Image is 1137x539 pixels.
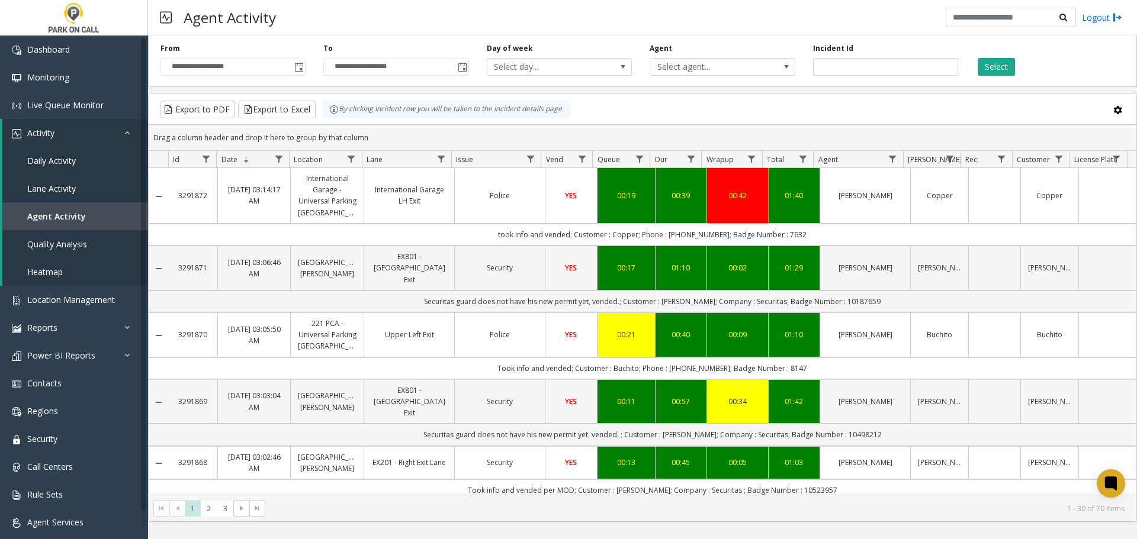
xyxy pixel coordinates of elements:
span: YES [565,457,577,467]
a: 01:40 [776,190,813,201]
span: Toggle popup [292,59,305,75]
a: [DATE] 03:03:04 AM [225,390,284,412]
a: License Plate Filter Menu [1109,151,1125,167]
a: 00:17 [605,262,648,273]
kendo-pager-info: 1 - 30 of 70 items [272,504,1125,514]
a: Vend Filter Menu [574,151,590,167]
img: 'icon' [12,407,21,417]
button: Export to Excel [238,101,316,118]
span: Id [173,154,179,164]
img: 'icon' [12,324,21,333]
label: Day of week [487,43,533,54]
a: Date Filter Menu [271,151,287,167]
div: 00:13 [605,457,648,468]
div: 01:03 [776,457,813,468]
img: 'icon' [12,73,21,83]
td: Securitas guard does not have his new permit yet, vended.; Customer : [PERSON_NAME]; Company : Se... [168,291,1136,312]
span: License Plate [1074,154,1117,164]
a: YES [553,396,590,407]
img: logout [1113,11,1122,24]
a: EX201 - Right Exit Lane [371,457,447,468]
td: Took info and vended; Customer : Buchito; Phone : [PHONE_NUMBER]; Badge Number : 8147 [168,357,1136,379]
a: 00:21 [605,329,648,340]
img: infoIcon.svg [329,105,339,114]
a: 3291872 [175,190,210,201]
a: YES [553,329,590,340]
a: [PERSON_NAME] [918,457,961,468]
a: [PERSON_NAME] [827,396,903,407]
a: YES [553,262,590,273]
div: Data table [149,151,1136,495]
span: Page 1 [185,501,201,517]
span: Go to the last page [249,500,265,517]
a: 00:09 [714,329,760,340]
span: Lane Activity [27,183,76,194]
span: [PERSON_NAME] [908,154,962,164]
a: Collapse Details [149,331,168,340]
span: Agent Services [27,517,83,528]
span: YES [565,396,577,406]
span: Call Centers [27,461,73,472]
a: Police [462,190,538,201]
a: Copper [918,190,961,201]
a: [PERSON_NAME] [827,457,903,468]
img: 'icon' [12,379,21,389]
span: Regions [27,405,58,417]
a: 3291868 [175,457,210,468]
td: took info and vended; Customer : Copper; Phone : [PHONE_NUMBER]; Badge Number : 7632 [168,224,1136,246]
span: Location [294,154,323,164]
a: [DATE] 03:14:17 AM [225,184,284,206]
a: Copper [1028,190,1071,201]
span: Issue [456,154,473,164]
a: EX801 - [GEOGRAPHIC_DATA] Exit [371,251,447,285]
a: 00:05 [714,457,760,468]
label: From [160,43,180,54]
a: 3291870 [175,329,210,340]
a: YES [553,457,590,468]
span: Activity [27,127,54,138]
span: Date [221,154,237,164]
a: Total Filter Menu [795,151,811,167]
div: 01:10 [663,262,700,273]
a: 3291869 [175,396,210,407]
span: Rule Sets [27,489,63,500]
img: 'icon' [12,463,21,472]
span: YES [565,191,577,201]
span: Agent Activity [27,211,86,222]
a: Police [462,329,538,340]
a: Collapse Details [149,398,168,407]
a: Lane Activity [2,175,148,202]
span: Go to the next page [233,500,249,517]
a: Id Filter Menu [198,151,214,167]
a: Agent Filter Menu [885,151,901,167]
a: Collapse Details [149,192,168,201]
img: 'icon' [12,296,21,305]
span: Wrapup [706,154,734,164]
a: Queue Filter Menu [631,151,647,167]
span: Location Management [27,294,115,305]
div: 00:42 [714,190,760,201]
td: Took info and vended per MOD; Customer : [PERSON_NAME]; Company : Securitas ; Badge Number : 1052... [168,479,1136,501]
span: Contacts [27,377,62,389]
a: [DATE] 03:06:46 AM [225,257,284,279]
a: Quality Analysis [2,230,148,258]
div: 00:45 [663,457,700,468]
a: International Garage LH Exit [371,184,447,206]
span: Toggle popup [455,59,468,75]
a: [PERSON_NAME] [1028,262,1071,273]
a: 00:19 [605,190,648,201]
a: Parker Filter Menu [942,151,958,167]
a: 00:39 [663,190,700,201]
a: [DATE] 03:05:50 AM [225,324,284,346]
a: [GEOGRAPHIC_DATA][PERSON_NAME] [298,451,356,474]
span: YES [565,263,577,273]
span: Agent [818,154,838,164]
div: By clicking Incident row you will be taken to the incident details page. [323,101,570,118]
span: Vend [546,154,563,164]
span: Sortable [242,155,251,164]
